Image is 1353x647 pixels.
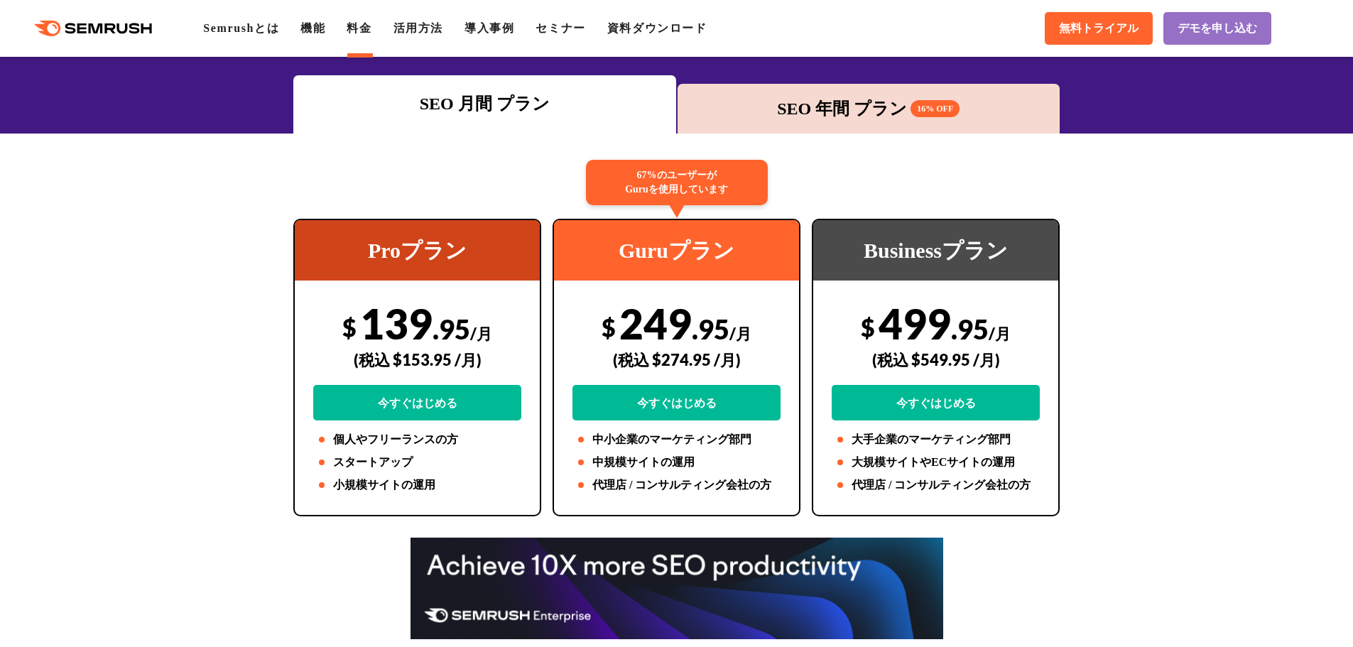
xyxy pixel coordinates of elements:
a: 今すぐはじめる [832,385,1040,420]
a: Semrushとは [203,22,279,34]
li: 大手企業のマーケティング部門 [832,431,1040,448]
li: 中規模サイトの運用 [572,454,781,471]
a: 活用方法 [393,22,443,34]
span: /月 [989,324,1011,343]
span: 16% OFF [911,100,960,117]
li: 小規模サイトの運用 [313,477,521,494]
span: .95 [433,312,470,345]
a: 無料トライアル [1045,12,1153,45]
span: デモを申し込む [1178,21,1257,36]
li: スタートアップ [313,454,521,471]
a: 資料ダウンロード [607,22,707,34]
div: SEO 月間 プラン [300,91,669,116]
span: /月 [729,324,751,343]
div: (税込 $549.95 /月) [832,335,1040,385]
div: Proプラン [295,220,540,281]
li: 代理店 / コンサルティング会社の方 [832,477,1040,494]
a: セミナー [536,22,585,34]
a: 導入事例 [464,22,514,34]
a: 機能 [300,22,325,34]
a: 料金 [347,22,371,34]
a: デモを申し込む [1163,12,1271,45]
div: Businessプラン [813,220,1058,281]
div: 67%のユーザーが Guruを使用しています [586,160,768,205]
span: /月 [470,324,492,343]
span: .95 [692,312,729,345]
li: 大規模サイトやECサイトの運用 [832,454,1040,471]
div: SEO 年間 プラン [685,96,1053,121]
div: (税込 $274.95 /月) [572,335,781,385]
li: 代理店 / コンサルティング会社の方 [572,477,781,494]
span: $ [342,312,357,342]
span: .95 [951,312,989,345]
div: 249 [572,298,781,420]
span: 無料トライアル [1059,21,1139,36]
li: 個人やフリーランスの方 [313,431,521,448]
div: Guruプラン [554,220,799,281]
div: 499 [832,298,1040,420]
div: 139 [313,298,521,420]
span: $ [861,312,875,342]
li: 中小企業のマーケティング部門 [572,431,781,448]
div: (税込 $153.95 /月) [313,335,521,385]
span: $ [602,312,616,342]
a: 今すぐはじめる [313,385,521,420]
a: 今すぐはじめる [572,385,781,420]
